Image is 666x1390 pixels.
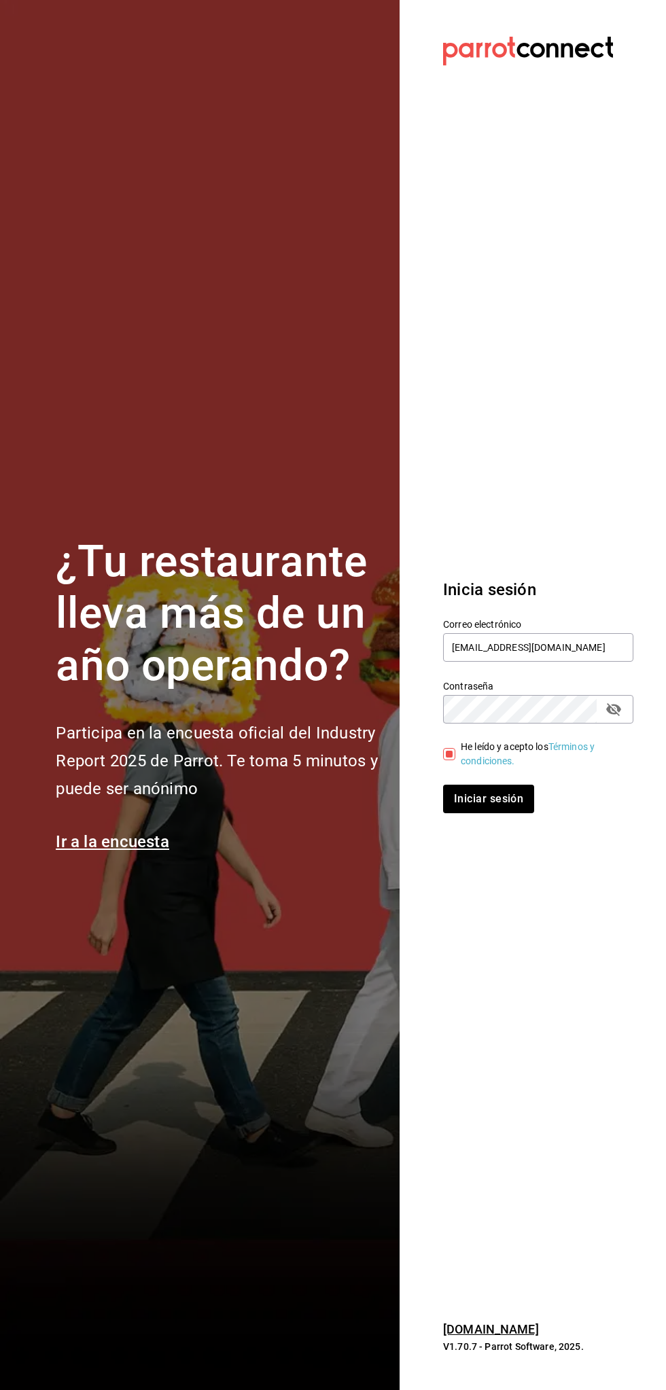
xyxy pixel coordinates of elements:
input: Ingresa tu correo electrónico [443,633,633,662]
label: Correo electrónico [443,619,633,628]
button: passwordField [602,698,625,721]
h2: Participa en la encuesta oficial del Industry Report 2025 de Parrot. Te toma 5 minutos y puede se... [56,719,383,802]
p: V1.70.7 - Parrot Software, 2025. [443,1340,633,1353]
h1: ¿Tu restaurante lleva más de un año operando? [56,536,383,692]
a: Ir a la encuesta [56,832,169,851]
a: [DOMAIN_NAME] [443,1322,539,1336]
button: Iniciar sesión [443,785,534,813]
label: Contraseña [443,681,633,690]
a: Términos y condiciones. [461,741,595,766]
div: He leído y acepto los [461,740,623,768]
h3: Inicia sesión [443,577,633,602]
